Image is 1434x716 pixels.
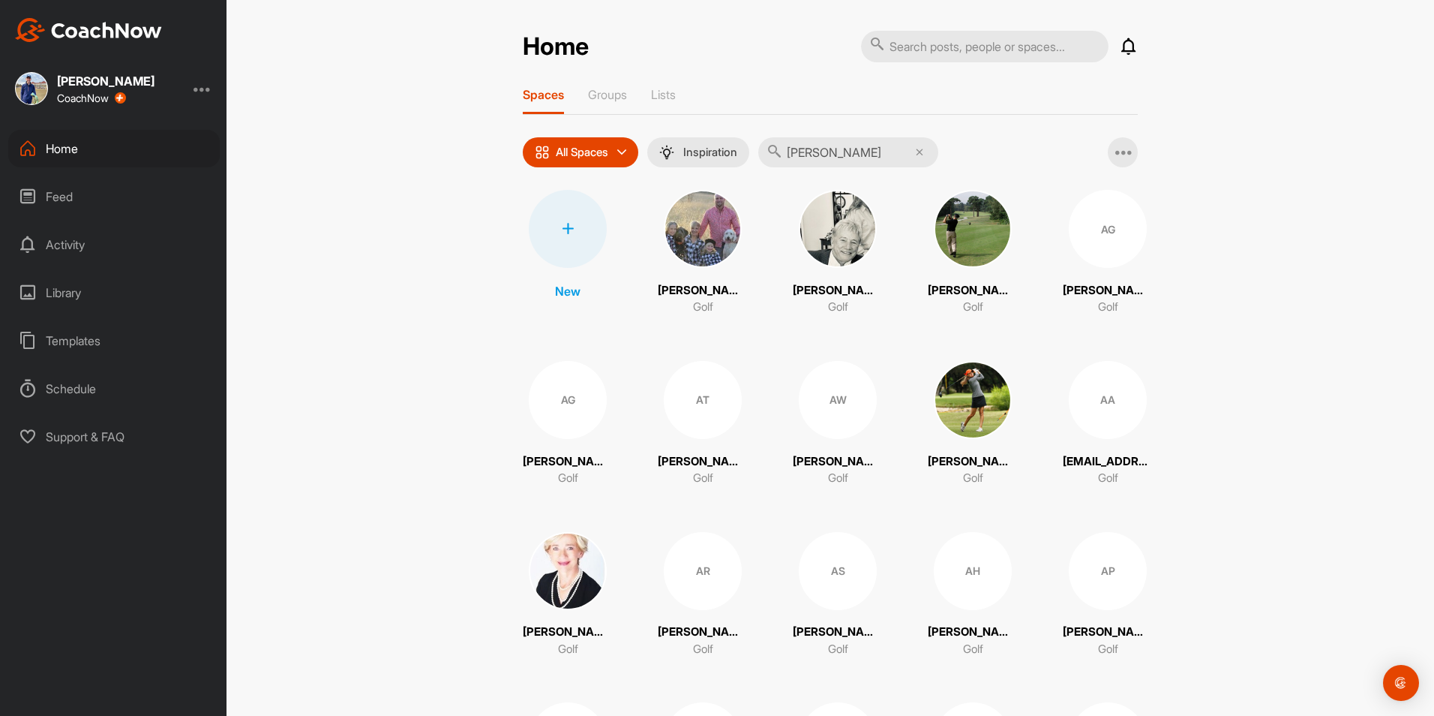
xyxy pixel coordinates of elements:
[799,190,877,268] img: square_6e2fc61d0e79953086680d737056c40e.jpg
[1069,361,1147,439] div: AA
[523,87,564,102] p: Spaces
[1383,665,1419,701] div: Open Intercom Messenger
[658,282,748,299] p: [PERSON_NAME]
[664,532,742,610] div: AR
[664,361,742,439] div: AT
[556,146,608,158] p: All Spaces
[658,532,748,658] a: AR[PERSON_NAME]Golf
[928,190,1018,316] a: [PERSON_NAME]Golf
[793,532,883,658] a: AS[PERSON_NAME]Golf
[683,146,737,158] p: Inspiration
[664,190,742,268] img: square_3af3bfe302e103cc1fea662e13f0d2f0.jpg
[659,145,674,160] img: menuIcon
[1063,624,1153,641] p: [PERSON_NAME]
[523,361,613,487] a: AG[PERSON_NAME]Golf
[658,190,748,316] a: [PERSON_NAME]Golf
[15,72,48,105] img: square_8898714ae364966e4f3eca08e6afe3c4.jpg
[1063,190,1153,316] a: AG[PERSON_NAME]Golf
[799,532,877,610] div: AS
[963,299,983,316] p: Golf
[928,453,1018,471] p: [PERSON_NAME]
[828,470,848,487] p: Golf
[793,361,883,487] a: AW[PERSON_NAME]Golf
[8,274,220,311] div: Library
[928,282,1018,299] p: [PERSON_NAME]
[693,470,713,487] p: Golf
[8,178,220,215] div: Feed
[658,624,748,641] p: [PERSON_NAME]
[828,299,848,316] p: Golf
[523,453,613,471] p: [PERSON_NAME]
[793,190,883,316] a: [PERSON_NAME]Golf
[8,418,220,456] div: Support & FAQ
[963,470,983,487] p: Golf
[934,532,1012,610] div: AH
[1098,470,1118,487] p: Golf
[793,624,883,641] p: [PERSON_NAME]
[658,361,748,487] a: AT[PERSON_NAME]Golf
[1063,282,1153,299] p: [PERSON_NAME]
[693,299,713,316] p: Golf
[8,370,220,408] div: Schedule
[1063,532,1153,658] a: AP[PERSON_NAME]Golf
[8,130,220,167] div: Home
[523,624,613,641] p: [PERSON_NAME]
[828,641,848,658] p: Golf
[1098,641,1118,658] p: Golf
[8,226,220,263] div: Activity
[928,532,1018,658] a: AH[PERSON_NAME]Golf
[793,453,883,471] p: [PERSON_NAME]
[799,361,877,439] div: AW
[934,361,1012,439] img: square_c186cce711b9af6c49187527c6532cf8.jpg
[558,641,578,658] p: Golf
[934,190,1012,268] img: square_14fa24b922bee0bcbd40bcf0eed4bcc5.jpg
[529,532,607,610] img: square_4fd4e4572bd30849138e6fb865393eac.jpg
[1063,453,1153,471] p: [EMAIL_ADDRESS][DOMAIN_NAME]
[555,282,580,300] p: New
[15,18,162,42] img: CoachNow
[558,470,578,487] p: Golf
[963,641,983,658] p: Golf
[1098,299,1118,316] p: Golf
[758,137,938,167] input: Search...
[529,361,607,439] div: AG
[658,453,748,471] p: [PERSON_NAME]
[693,641,713,658] p: Golf
[8,322,220,360] div: Templates
[588,87,627,102] p: Groups
[57,75,154,87] div: [PERSON_NAME]
[57,92,126,104] div: CoachNow
[861,31,1108,62] input: Search posts, people or spaces...
[1069,190,1147,268] div: AG
[928,361,1018,487] a: [PERSON_NAME]Golf
[523,32,589,62] h2: Home
[535,145,550,160] img: icon
[928,624,1018,641] p: [PERSON_NAME]
[1063,361,1153,487] a: AA[EMAIL_ADDRESS][DOMAIN_NAME]Golf
[1069,532,1147,610] div: AP
[793,282,883,299] p: [PERSON_NAME]
[523,532,613,658] a: [PERSON_NAME]Golf
[651,87,676,102] p: Lists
